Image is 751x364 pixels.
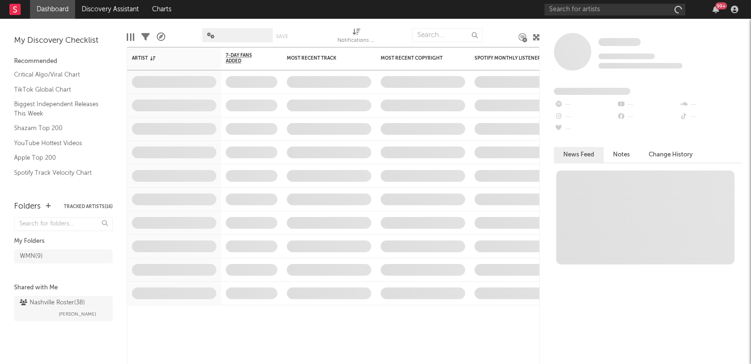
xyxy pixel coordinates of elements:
[14,182,103,193] a: Recommended For You
[14,85,103,95] a: TikTok Global Chart
[14,249,113,263] a: WMN(9)
[14,201,41,212] div: Folders
[604,147,639,163] button: Notes
[639,147,702,163] button: Change History
[14,296,113,321] a: Nashville Roster(38)[PERSON_NAME]
[64,204,113,209] button: Tracked Artists(16)
[554,111,616,123] div: --
[412,28,483,42] input: Search...
[598,38,641,46] span: Some Artist
[14,217,113,231] input: Search for folders...
[475,55,545,61] div: Spotify Monthly Listeners
[14,35,113,46] div: My Discovery Checklist
[127,23,134,51] div: Edit Columns
[554,147,604,163] button: News Feed
[276,34,288,39] button: Save
[598,54,655,59] span: Tracking Since: [DATE]
[381,55,451,61] div: Most Recent Copyright
[14,123,103,133] a: Shazam Top 200
[14,138,103,148] a: YouTube Hottest Videos
[59,309,96,320] span: [PERSON_NAME]
[679,111,742,123] div: --
[14,168,103,178] a: Spotify Track Velocity Chart
[14,236,113,247] div: My Folders
[554,88,630,95] span: Fans Added by Platform
[598,63,682,69] span: 0 fans last week
[14,70,103,80] a: Critical Algo/Viral Chart
[14,56,113,67] div: Recommended
[14,153,103,163] a: Apple Top 200
[554,99,616,111] div: --
[132,55,202,61] div: Artist
[287,55,357,61] div: Most Recent Track
[141,23,150,51] div: Filters
[616,111,679,123] div: --
[14,282,113,294] div: Shared with Me
[337,35,375,46] div: Notifications (Artist)
[544,4,685,15] input: Search for artists
[715,2,727,9] div: 99 +
[598,38,641,47] a: Some Artist
[337,23,375,51] div: Notifications (Artist)
[679,99,742,111] div: --
[616,99,679,111] div: --
[226,53,263,64] span: 7-Day Fans Added
[20,251,43,262] div: WMN ( 9 )
[14,99,103,118] a: Biggest Independent Releases This Week
[713,6,719,13] button: 99+
[157,23,165,51] div: A&R Pipeline
[20,297,85,309] div: Nashville Roster ( 38 )
[554,123,616,135] div: --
